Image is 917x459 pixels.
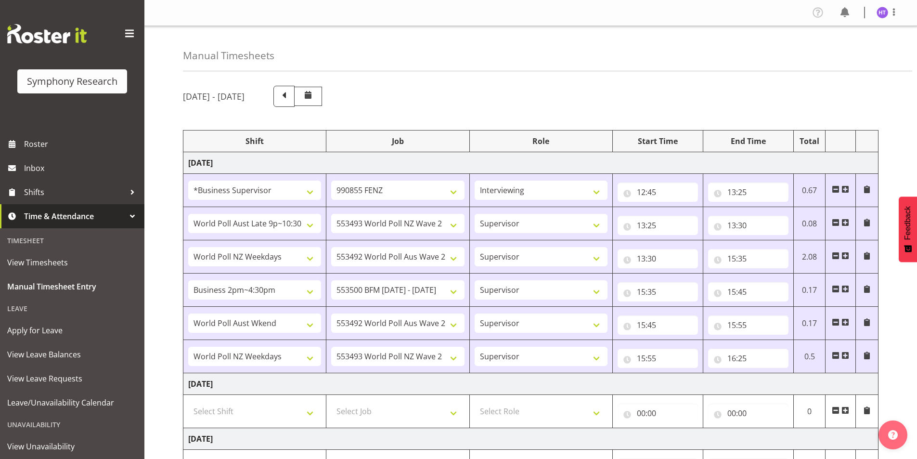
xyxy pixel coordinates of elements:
[793,274,826,307] td: 0.17
[2,391,142,415] a: Leave/Unavailability Calendar
[7,323,137,338] span: Apply for Leave
[331,135,464,147] div: Job
[708,135,788,147] div: End Time
[708,216,788,235] input: Click to select...
[793,240,826,274] td: 2.08
[183,428,878,450] td: [DATE]
[24,161,140,175] span: Inbox
[708,183,788,202] input: Click to select...
[618,349,698,368] input: Click to select...
[877,7,888,18] img: hal-thomas1264.jpg
[27,74,117,89] div: Symphony Research
[793,395,826,428] td: 0
[24,137,140,151] span: Roster
[618,183,698,202] input: Click to select...
[7,395,137,410] span: Leave/Unavailability Calendar
[7,24,87,43] img: Rosterit website logo
[7,255,137,270] span: View Timesheets
[899,197,917,262] button: Feedback - Show survey
[793,207,826,240] td: 0.08
[888,430,898,440] img: help-xxl-2.png
[7,439,137,454] span: View Unavailability
[799,135,821,147] div: Total
[618,404,698,423] input: Click to select...
[7,371,137,386] span: View Leave Requests
[618,135,698,147] div: Start Time
[2,415,142,434] div: Unavailability
[2,434,142,459] a: View Unavailability
[618,282,698,302] input: Click to select...
[475,135,607,147] div: Role
[618,216,698,235] input: Click to select...
[7,279,137,294] span: Manual Timesheet Entry
[183,152,878,174] td: [DATE]
[2,299,142,318] div: Leave
[708,315,788,335] input: Click to select...
[2,275,142,299] a: Manual Timesheet Entry
[793,340,826,373] td: 0.5
[793,307,826,340] td: 0.17
[618,249,698,268] input: Click to select...
[708,282,788,302] input: Click to select...
[2,250,142,275] a: View Timesheets
[183,91,245,102] h5: [DATE] - [DATE]
[183,373,878,395] td: [DATE]
[2,231,142,250] div: Timesheet
[2,318,142,342] a: Apply for Leave
[2,367,142,391] a: View Leave Requests
[24,185,125,199] span: Shifts
[708,404,788,423] input: Click to select...
[793,174,826,207] td: 0.67
[7,347,137,362] span: View Leave Balances
[2,342,142,367] a: View Leave Balances
[618,315,698,335] input: Click to select...
[904,206,912,240] span: Feedback
[188,135,321,147] div: Shift
[708,249,788,268] input: Click to select...
[24,209,125,223] span: Time & Attendance
[183,50,274,61] h4: Manual Timesheets
[708,349,788,368] input: Click to select...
